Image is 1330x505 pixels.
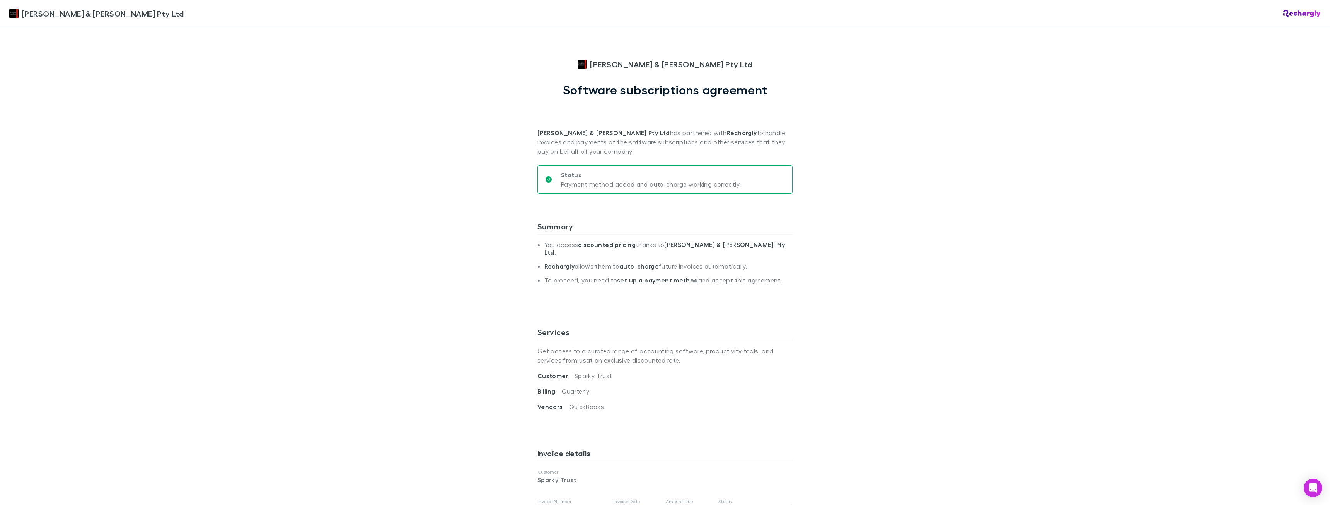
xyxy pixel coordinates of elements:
[537,475,793,484] p: Sparky Trust
[537,403,569,411] span: Vendors
[575,372,612,379] span: Sparky Trust
[537,340,793,371] p: Get access to a curated range of accounting software, productivity tools, and services from us at...
[544,241,785,256] strong: [PERSON_NAME] & [PERSON_NAME] Pty Ltd
[590,58,752,70] span: [PERSON_NAME] & [PERSON_NAME] Pty Ltd
[666,498,712,505] p: Amount Due
[9,9,19,18] img: Douglas & Harrison Pty Ltd's Logo
[1304,479,1322,497] div: Open Intercom Messenger
[537,449,793,461] h3: Invoice details
[561,170,741,180] p: Status
[578,60,587,69] img: Douglas & Harrison Pty Ltd's Logo
[537,372,575,380] span: Customer
[718,498,784,505] p: Status
[537,129,670,137] strong: [PERSON_NAME] & [PERSON_NAME] Pty Ltd
[22,8,184,19] span: [PERSON_NAME] & [PERSON_NAME] Pty Ltd
[537,498,607,505] p: Invoice Number
[537,387,562,395] span: Billing
[544,276,793,290] li: To proceed, you need to and accept this agreement.
[537,222,793,234] h3: Summary
[537,327,793,340] h3: Services
[562,387,589,395] span: Quarterly
[544,262,793,276] li: allows them to future invoices automatically.
[544,262,575,270] strong: Rechargly
[1283,10,1321,17] img: Rechargly Logo
[544,241,793,262] li: You access thanks to .
[726,129,757,137] strong: Rechargly
[561,180,741,189] p: Payment method added and auto-charge working correctly.
[617,276,698,284] strong: set up a payment method
[537,469,793,475] p: Customer
[613,498,660,505] p: Invoice Date
[619,262,659,270] strong: auto-charge
[563,82,767,97] h1: Software subscriptions agreement
[578,241,636,248] strong: discounted pricing
[537,97,793,156] p: has partnered with to handle invoices and payments of the software subscriptions and other servic...
[569,403,604,410] span: QuickBooks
